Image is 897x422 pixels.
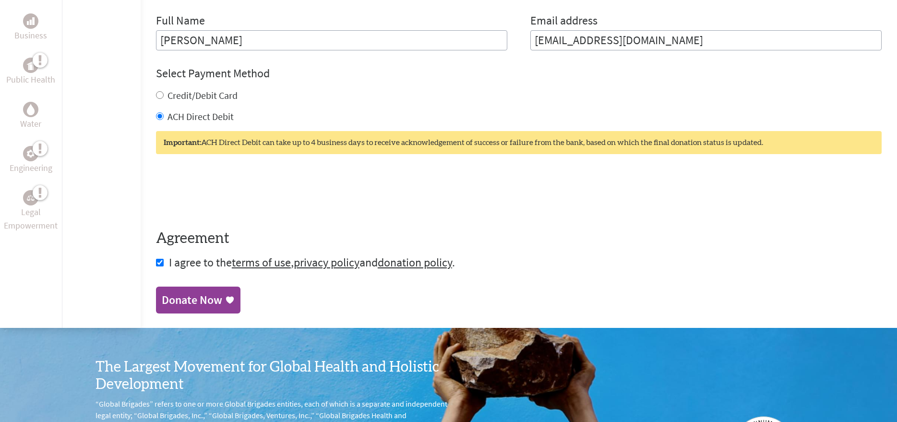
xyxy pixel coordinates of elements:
input: Your Email [530,30,882,50]
div: ACH Direct Debit can take up to 4 business days to receive acknowledgement of success or failure ... [156,131,882,154]
span: I agree to the , and . [169,255,455,270]
label: Credit/Debit Card [167,89,238,101]
h4: Agreement [156,230,882,247]
label: Email address [530,13,598,30]
p: Engineering [10,161,52,175]
p: Public Health [6,73,55,86]
a: terms of use [232,255,291,270]
label: ACH Direct Debit [167,110,234,122]
p: Business [14,29,47,42]
div: Legal Empowerment [23,190,38,205]
input: Enter Full Name [156,30,507,50]
img: Legal Empowerment [27,195,35,201]
a: BusinessBusiness [14,13,47,42]
div: Water [23,102,38,117]
div: Business [23,13,38,29]
strong: Important: [164,139,201,146]
a: Legal EmpowermentLegal Empowerment [2,190,60,232]
a: privacy policy [294,255,359,270]
h3: The Largest Movement for Global Health and Holistic Development [96,359,449,393]
div: Public Health [23,58,38,73]
label: Full Name [156,13,205,30]
img: Business [27,17,35,25]
a: WaterWater [20,102,41,131]
p: Legal Empowerment [2,205,60,232]
h4: Select Payment Method [156,66,882,81]
img: Public Health [27,60,35,70]
iframe: reCAPTCHA [156,173,302,211]
a: Public HealthPublic Health [6,58,55,86]
div: Donate Now [162,292,222,308]
a: EngineeringEngineering [10,146,52,175]
a: Donate Now [156,287,240,313]
img: Water [27,104,35,115]
div: Engineering [23,146,38,161]
a: donation policy [378,255,452,270]
p: Water [20,117,41,131]
img: Engineering [27,149,35,157]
